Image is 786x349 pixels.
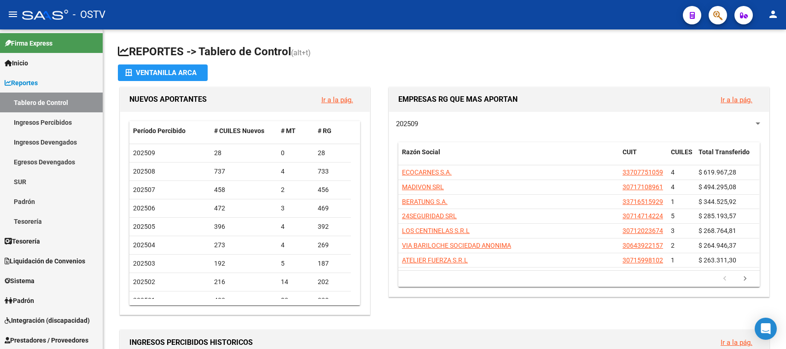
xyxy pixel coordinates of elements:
span: $ 619.967,28 [699,169,736,176]
span: Tesorería [5,236,40,246]
span: # MT [281,127,296,134]
span: CUILES [671,148,693,156]
div: 269 [318,240,347,250]
div: 5 [281,258,310,269]
div: 4 [281,221,310,232]
span: $ 285.193,57 [699,212,736,220]
div: 456 [318,185,347,195]
span: 202504 [133,241,155,249]
div: 187 [318,258,347,269]
span: - OSTV [73,5,105,25]
span: NUEVOS APORTANTES [129,95,207,104]
div: 4 [281,166,310,177]
div: 733 [318,166,347,177]
div: 3 [281,203,310,214]
span: 33707751059 [623,169,663,176]
span: 202505 [133,223,155,230]
datatable-header-cell: # MT [277,121,314,141]
span: $ 494.295,08 [699,183,736,191]
span: Razón Social [402,148,440,156]
span: Padrón [5,296,34,306]
span: Liquidación de Convenios [5,256,85,266]
span: 202508 [133,168,155,175]
span: 202506 [133,204,155,212]
datatable-header-cell: # CUILES Nuevos [210,121,278,141]
span: EMPRESAS RG QUE MAS APORTAN [398,95,518,104]
span: VIA BARILOCHE SOCIEDAD ANONIMA [402,242,511,249]
span: 202502 [133,278,155,285]
div: 2 [281,185,310,195]
datatable-header-cell: CUIT [619,142,667,173]
span: 4 [671,169,675,176]
span: Firma Express [5,38,52,48]
span: ECOCARNES S.A. [402,169,452,176]
span: (alt+t) [291,48,311,57]
span: 24SEGURIDAD SRL [402,212,457,220]
div: 0 [281,148,310,158]
mat-icon: menu [7,9,18,20]
datatable-header-cell: Razón Social [398,142,619,173]
span: CUIT [623,148,637,156]
button: Ventanilla ARCA [118,64,208,81]
div: 28 [318,148,347,158]
span: # RG [318,127,332,134]
span: Período Percibido [133,127,186,134]
h1: REPORTES -> Tablero de Control [118,44,771,60]
div: 396 [214,221,274,232]
a: Ir a la pág. [721,338,752,347]
span: 30714714224 [623,212,663,220]
div: 202 [318,277,347,287]
div: 192 [214,258,274,269]
a: Ir a la pág. [321,96,353,104]
datatable-header-cell: Total Transferido [695,142,759,173]
datatable-header-cell: CUILES [667,142,695,173]
span: 202507 [133,186,155,193]
button: Ir a la pág. [314,91,361,108]
span: $ 264.946,37 [699,242,736,249]
span: Reportes [5,78,38,88]
div: 320 [318,295,347,306]
span: $ 268.764,81 [699,227,736,234]
span: Prestadores / Proveedores [5,335,88,345]
span: $ 263.311,30 [699,256,736,264]
span: 5 [671,212,675,220]
datatable-header-cell: # RG [314,121,351,141]
span: 33716515929 [623,198,663,205]
span: 202501 [133,297,155,304]
span: Sistema [5,276,35,286]
span: 3 [671,227,675,234]
datatable-header-cell: Período Percibido [129,121,210,141]
div: 14 [281,277,310,287]
span: 202503 [133,260,155,267]
span: 30643922157 [623,242,663,249]
a: go to previous page [716,274,734,284]
div: 458 [214,185,274,195]
a: Ir a la pág. [721,96,752,104]
div: 737 [214,166,274,177]
div: 402 [214,295,274,306]
span: Total Transferido [699,148,750,156]
a: go to next page [736,274,754,284]
span: 202509 [133,149,155,157]
span: 2 [671,242,675,249]
div: 472 [214,203,274,214]
div: Ventanilla ARCA [125,64,200,81]
span: Integración (discapacidad) [5,315,90,326]
span: 202509 [396,120,418,128]
div: 82 [281,295,310,306]
span: MADIVON SRL [402,183,444,191]
span: LOS CENTINELAS S.R.L [402,227,470,234]
span: 1 [671,256,675,264]
div: 392 [318,221,347,232]
span: Inicio [5,58,28,68]
span: 1 [671,198,675,205]
span: INGRESOS PERCIBIDOS HISTORICOS [129,338,253,347]
span: BERATUNG S.A. [402,198,448,205]
div: 216 [214,277,274,287]
span: 30715998102 [623,256,663,264]
span: $ 344.525,92 [699,198,736,205]
span: 4 [671,183,675,191]
div: 4 [281,240,310,250]
mat-icon: person [768,9,779,20]
span: # CUILES Nuevos [214,127,264,134]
